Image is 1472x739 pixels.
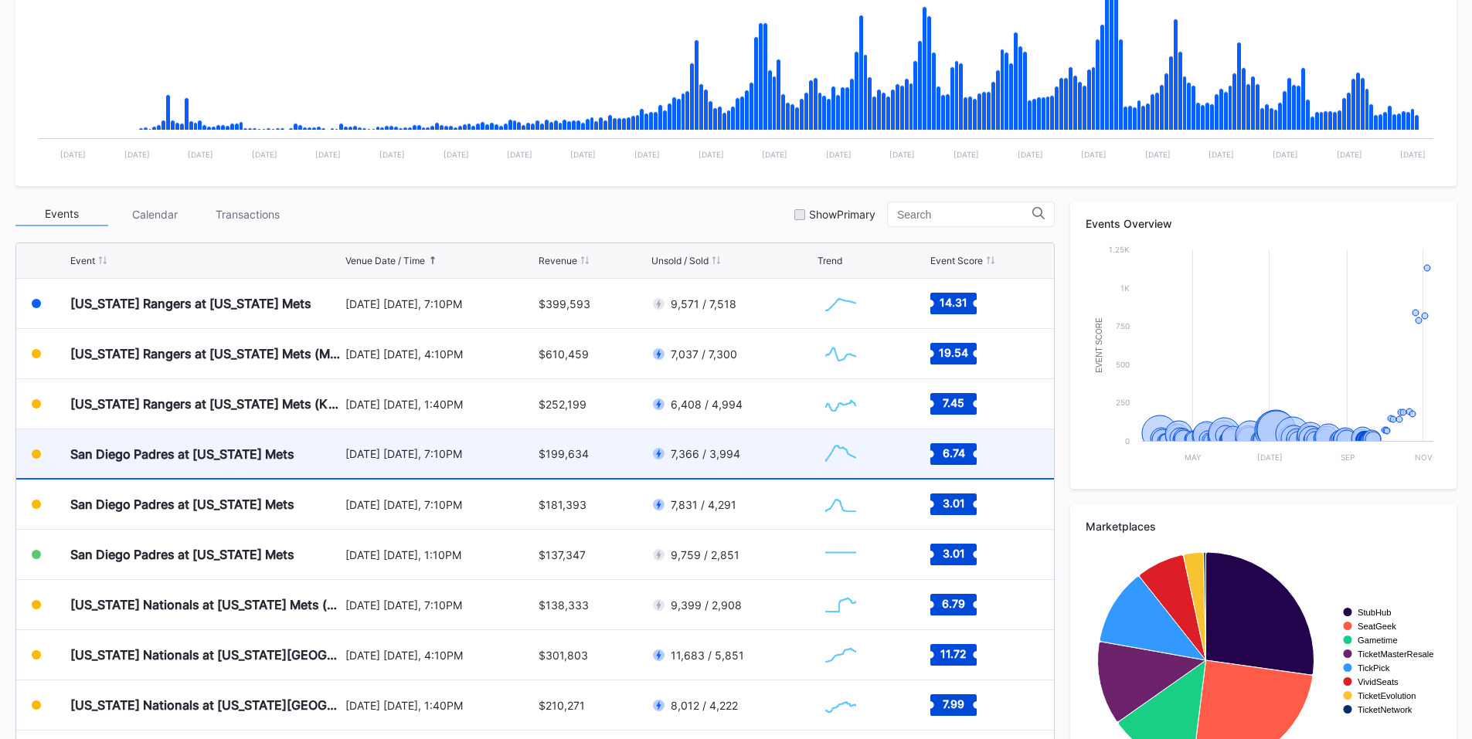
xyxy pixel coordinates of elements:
[444,150,469,159] text: [DATE]
[1358,622,1396,631] text: SeatGeek
[671,649,744,662] div: 11,683 / 5,851
[942,547,964,560] text: 3.01
[1337,150,1362,159] text: [DATE]
[671,548,739,561] div: 9,759 / 2,851
[345,398,535,411] div: [DATE] [DATE], 1:40PM
[942,597,965,610] text: 6.79
[1116,360,1130,369] text: 500
[345,548,535,561] div: [DATE] [DATE], 1:10PM
[188,150,213,159] text: [DATE]
[1095,317,1103,373] text: Event Score
[345,297,535,310] div: [DATE] [DATE], 7:10PM
[671,398,743,411] div: 6,408 / 4,994
[1120,283,1130,293] text: 1k
[1145,150,1171,159] text: [DATE]
[1358,649,1433,659] text: TicketMasterResale
[507,150,532,159] text: [DATE]
[1358,691,1416,700] text: TicketEvolution
[1185,453,1202,462] text: May
[539,548,586,561] div: $137,347
[1125,436,1130,446] text: 0
[818,334,864,373] svg: Chart title
[818,485,864,524] svg: Chart title
[539,297,590,310] div: $399,593
[818,284,864,323] svg: Chart title
[942,497,964,510] text: 3.01
[940,647,967,660] text: 11.72
[345,598,535,612] div: [DATE] [DATE], 7:10PM
[1358,636,1398,645] text: Gametime
[15,202,108,226] div: Events
[1415,453,1433,462] text: Nov
[252,150,277,159] text: [DATE]
[70,647,342,663] div: [US_STATE] Nationals at [US_STATE][GEOGRAPHIC_DATA] (Long Sleeve T-Shirt Giveaway)
[70,396,342,412] div: [US_STATE] Rangers at [US_STATE] Mets (Kids Color-In Lunchbox Giveaway)
[699,150,724,159] text: [DATE]
[539,598,589,612] div: $138,333
[954,150,979,159] text: [DATE]
[201,202,294,226] div: Transactions
[60,150,86,159] text: [DATE]
[539,498,586,511] div: $181,393
[1341,453,1355,462] text: Sep
[1358,705,1413,714] text: TicketNetwork
[634,150,660,159] text: [DATE]
[70,346,342,361] div: [US_STATE] Rangers at [US_STATE] Mets (Mets Alumni Classic/Mrs. Met Taxicab [GEOGRAPHIC_DATA] Giv...
[1086,520,1441,533] div: Marketplaces
[818,535,864,574] svg: Chart title
[70,597,342,612] div: [US_STATE] Nationals at [US_STATE] Mets (Pop-Up Home Run Apple Giveaway)
[651,255,709,266] div: Unsold / Sold
[345,347,535,361] div: [DATE] [DATE], 4:10PM
[1116,398,1130,407] text: 250
[889,150,915,159] text: [DATE]
[539,347,589,361] div: $610,459
[943,396,964,409] text: 7.45
[671,598,742,612] div: 9,399 / 2,908
[539,699,585,712] div: $210,271
[818,585,864,624] svg: Chart title
[818,686,864,724] svg: Chart title
[818,385,864,423] svg: Chart title
[1086,242,1441,473] svg: Chart title
[124,150,150,159] text: [DATE]
[1086,217,1441,230] div: Events Overview
[671,699,738,712] div: 8,012 / 4,222
[70,296,311,311] div: [US_STATE] Rangers at [US_STATE] Mets
[345,255,425,266] div: Venue Date / Time
[1358,677,1399,686] text: VividSeats
[108,202,201,226] div: Calendar
[70,446,294,462] div: San Diego Padres at [US_STATE] Mets
[1109,245,1130,254] text: 1.25k
[570,150,596,159] text: [DATE]
[939,346,968,359] text: 19.54
[671,297,736,310] div: 9,571 / 7,518
[345,447,535,460] div: [DATE] [DATE], 7:10PM
[1358,608,1392,617] text: StubHub
[826,150,852,159] text: [DATE]
[1116,321,1130,331] text: 750
[809,208,875,221] div: Show Primary
[539,398,586,411] div: $252,199
[762,150,787,159] text: [DATE]
[70,497,294,512] div: San Diego Padres at [US_STATE] Mets
[940,296,967,309] text: 14.31
[942,446,964,459] text: 6.74
[1081,150,1107,159] text: [DATE]
[930,255,983,266] div: Event Score
[379,150,405,159] text: [DATE]
[345,699,535,712] div: [DATE] [DATE], 1:40PM
[943,697,964,710] text: 7.99
[818,435,864,473] svg: Chart title
[671,447,740,460] div: 7,366 / 3,994
[1273,150,1298,159] text: [DATE]
[1018,150,1043,159] text: [DATE]
[70,255,95,266] div: Event
[345,498,535,511] div: [DATE] [DATE], 7:10PM
[1358,663,1390,673] text: TickPick
[1400,150,1426,159] text: [DATE]
[818,636,864,674] svg: Chart title
[818,255,842,266] div: Trend
[671,498,736,511] div: 7,831 / 4,291
[70,547,294,562] div: San Diego Padres at [US_STATE] Mets
[70,697,342,713] div: [US_STATE] Nationals at [US_STATE][GEOGRAPHIC_DATA]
